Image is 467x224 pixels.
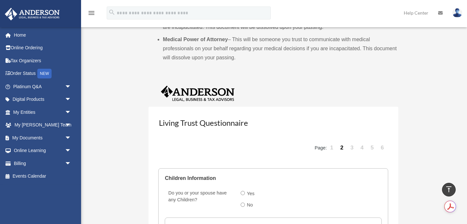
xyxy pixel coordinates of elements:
a: Billingarrow_drop_down [5,157,81,170]
span: arrow_drop_down [65,119,78,132]
span: arrow_drop_down [65,106,78,119]
a: My Entitiesarrow_drop_down [5,106,81,119]
a: Online Learningarrow_drop_down [5,144,81,157]
label: No [245,200,256,211]
b: Medical Power of Attorney [163,37,228,42]
label: Yes [245,189,257,199]
label: Do you or your spouse have any Children? [165,189,235,212]
a: 6 [378,138,387,158]
a: 5 [368,138,377,158]
a: My Documentsarrow_drop_down [5,131,81,144]
a: Order StatusNEW [5,67,81,80]
a: Home [5,29,81,41]
span: arrow_drop_down [65,157,78,170]
span: arrow_drop_down [65,131,78,145]
a: vertical_align_top [442,183,456,196]
a: 3 [348,138,357,158]
a: Digital Productsarrow_drop_down [5,93,81,106]
span: arrow_drop_down [65,80,78,93]
a: Tax Organizers [5,54,81,67]
legend: Children Information [165,169,381,188]
a: 4 [358,138,367,158]
a: My [PERSON_NAME] Teamarrow_drop_down [5,119,81,132]
li: – This will be someone you trust to communicate with medical professionals on your behalf regardi... [163,35,398,62]
a: menu [88,11,95,17]
a: Platinum Q&Aarrow_drop_down [5,80,81,93]
i: menu [88,9,95,17]
a: 2 [338,138,347,158]
a: Events Calendar [5,170,81,183]
div: NEW [37,69,52,78]
i: search [108,9,115,16]
i: vertical_align_top [445,185,453,193]
a: Online Ordering [5,41,81,54]
img: User Pic [452,8,462,18]
img: Anderson Advisors Platinum Portal [3,8,62,20]
a: 1 [327,138,336,158]
span: Page: [315,145,327,150]
h3: Living Trust Questionnaire [158,117,388,133]
span: arrow_drop_down [65,93,78,106]
span: arrow_drop_down [65,144,78,158]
